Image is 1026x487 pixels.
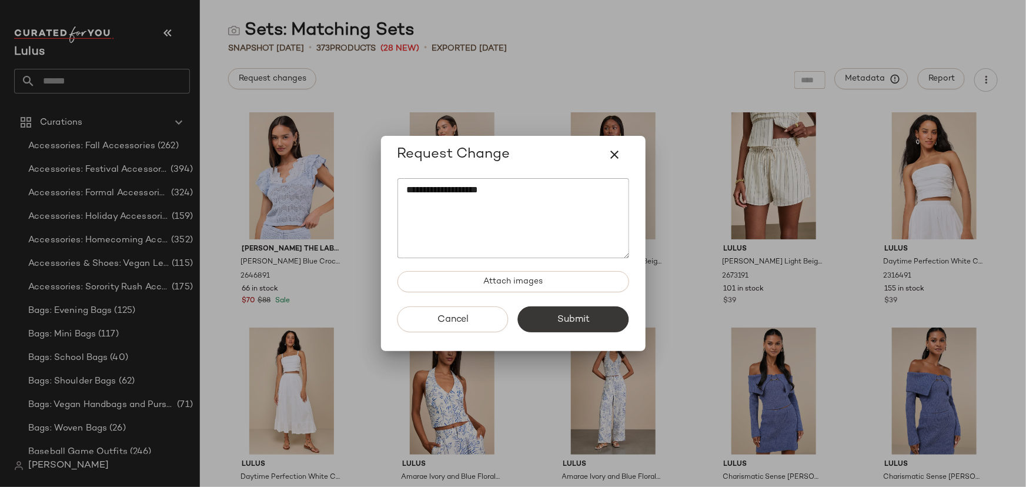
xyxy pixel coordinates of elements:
span: Attach images [483,277,543,286]
button: Submit [518,306,629,332]
button: Attach images [397,271,629,292]
span: Cancel [436,314,469,325]
span: Submit [557,314,590,325]
span: Request Change [397,145,510,164]
button: Cancel [397,306,509,332]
